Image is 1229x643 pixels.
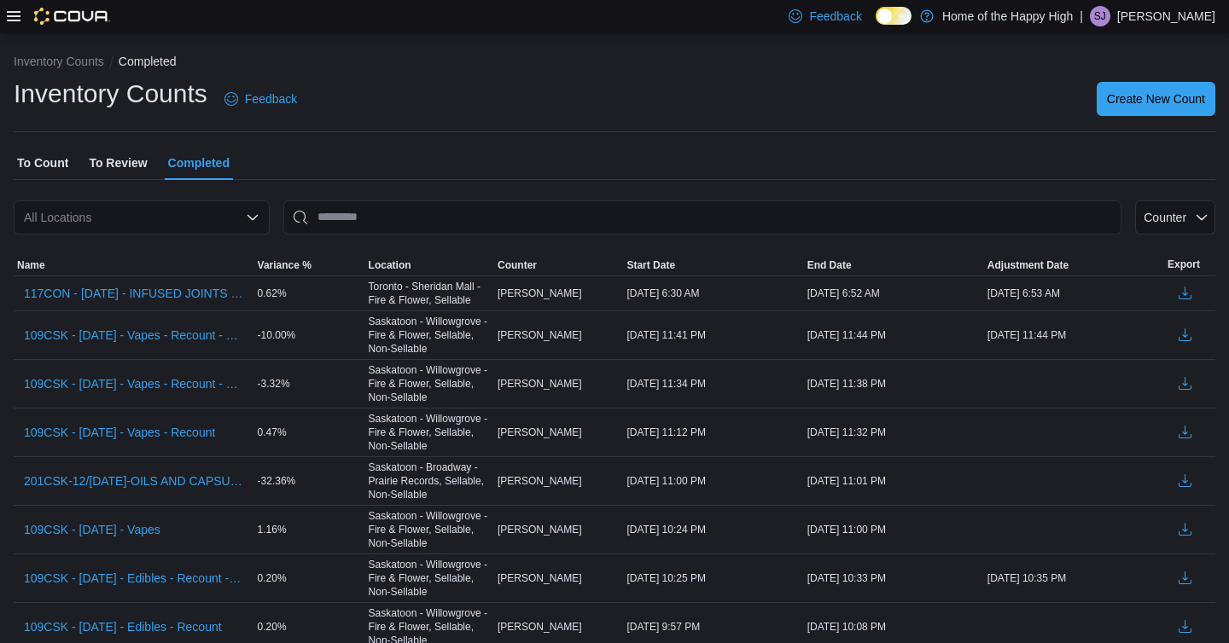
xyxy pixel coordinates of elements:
[254,325,365,345] div: -10.00%
[218,82,304,116] a: Feedback
[17,614,229,640] button: 109CSK - [DATE] - Edibles - Recount
[254,617,365,637] div: 0.20%
[24,285,244,302] span: 117CON - [DATE] - INFUSED JOINTS - Recount
[365,506,494,553] div: Saskatoon - Willowgrove - Fire & Flower, Sellable, Non-Sellable
[804,283,984,304] div: [DATE] 6:52 AM
[804,255,984,275] button: End Date
[14,255,254,275] button: Name
[942,6,1073,26] p: Home of the Happy High
[804,519,984,540] div: [DATE] 11:00 PM
[24,375,244,392] span: 109CSK - [DATE] - Vapes - Recount - Recount
[623,471,803,491] div: [DATE] 11:00 PM
[623,283,803,304] div: [DATE] 6:30 AM
[623,422,803,443] div: [DATE] 11:12 PM
[17,322,251,348] button: 109CSK - [DATE] - Vapes - Recount - Recount - Recount
[14,77,207,111] h1: Inventory Counts
[804,471,984,491] div: [DATE] 11:01 PM
[804,422,984,443] div: [DATE] 11:32 PM
[254,255,365,275] button: Variance %
[984,568,1164,588] div: [DATE] 10:35 PM
[254,374,365,394] div: -3.32%
[498,328,582,342] span: [PERSON_NAME]
[494,255,623,275] button: Counter
[498,571,582,585] span: [PERSON_NAME]
[365,457,494,505] div: Saskatoon - Broadway - Prairie Records, Sellable, Non-Sellable
[119,55,177,68] button: Completed
[807,258,852,272] span: End Date
[498,426,582,439] span: [PERSON_NAME]
[365,554,494,602] div: Saskatoon - Willowgrove - Fire & Flower, Sellable, Non-Sellable
[498,258,537,272] span: Counter
[623,374,803,394] div: [DATE] 11:34 PM
[254,471,365,491] div: -32.36%
[17,371,251,397] button: 109CSK - [DATE] - Vapes - Recount - Recount
[623,519,803,540] div: [DATE] 10:24 PM
[24,472,244,489] span: 201CSK-12/[DATE]-OILS AND CAPSULES - Recount
[1097,82,1215,116] button: Create New Count
[804,374,984,394] div: [DATE] 11:38 PM
[365,408,494,456] div: Saskatoon - Willowgrove - Fire & Flower, Sellable, Non-Sellable
[17,517,167,542] button: 109CSK - [DATE] - Vapes
[17,420,222,445] button: 109CSK - [DATE] - Vapes - Recount
[623,255,803,275] button: Start Date
[17,281,251,306] button: 117CON - [DATE] - INFUSED JOINTS - Recount
[1117,6,1215,26] p: [PERSON_NAME]
[24,424,215,441] span: 109CSK - [DATE] - Vapes - Recount
[365,255,494,275] button: Location
[623,617,803,637] div: [DATE] 9:57 PM
[17,146,68,180] span: To Count
[1144,211,1186,224] span: Counter
[1080,6,1083,26] p: |
[365,360,494,408] div: Saskatoon - Willowgrove - Fire & Flower, Sellable, Non-Sellable
[365,311,494,359] div: Saskatoon - Willowgrove - Fire & Flower, Sellable, Non-Sellable
[498,523,582,536] span: [PERSON_NAME]
[498,620,582,634] span: [PERSON_NAME]
[1090,6,1110,26] div: Stephanie James Guadron
[254,568,365,588] div: 0.20%
[498,377,582,391] span: [PERSON_NAME]
[24,327,244,344] span: 109CSK - [DATE] - Vapes - Recount - Recount - Recount
[498,287,582,300] span: [PERSON_NAME]
[17,565,251,591] button: 109CSK - [DATE] - Edibles - Recount - Recount
[984,255,1164,275] button: Adjustment Date
[14,55,104,68] button: Inventory Counts
[804,568,984,588] div: [DATE] 10:33 PM
[254,283,365,304] div: 0.62%
[1168,258,1200,271] span: Export
[24,570,244,587] span: 109CSK - [DATE] - Edibles - Recount - Recount
[984,325,1164,345] div: [DATE] 11:44 PM
[34,8,110,25] img: Cova
[14,53,1215,73] nav: An example of EuiBreadcrumbs
[254,422,365,443] div: 0.47%
[17,468,251,494] button: 201CSK-12/[DATE]-OILS AND CAPSULES - Recount
[24,521,160,538] span: 109CSK - [DATE] - Vapes
[804,325,984,345] div: [DATE] 11:44 PM
[1094,6,1106,26] span: SJ
[246,211,259,224] button: Open list of options
[876,7,912,25] input: Dark Mode
[89,146,147,180] span: To Review
[17,258,45,272] span: Name
[626,258,675,272] span: Start Date
[254,519,365,540] div: 1.16%
[984,283,1164,304] div: [DATE] 6:53 AM
[369,258,411,272] span: Location
[24,618,222,635] span: 109CSK - [DATE] - Edibles - Recount
[365,276,494,310] div: Toronto - Sheridan Mall - Fire & Flower, Sellable
[987,258,1069,272] span: Adjustment Date
[623,325,803,345] div: [DATE] 11:41 PM
[1107,90,1205,107] span: Create New Count
[1135,200,1215,235] button: Counter
[498,474,582,488] span: [PERSON_NAME]
[283,200,1121,235] input: This is a search bar. After typing your query, hit enter to filter the results lower in the page.
[804,617,984,637] div: [DATE] 10:08 PM
[245,90,297,107] span: Feedback
[258,258,312,272] span: Variance %
[623,568,803,588] div: [DATE] 10:25 PM
[168,146,230,180] span: Completed
[809,8,861,25] span: Feedback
